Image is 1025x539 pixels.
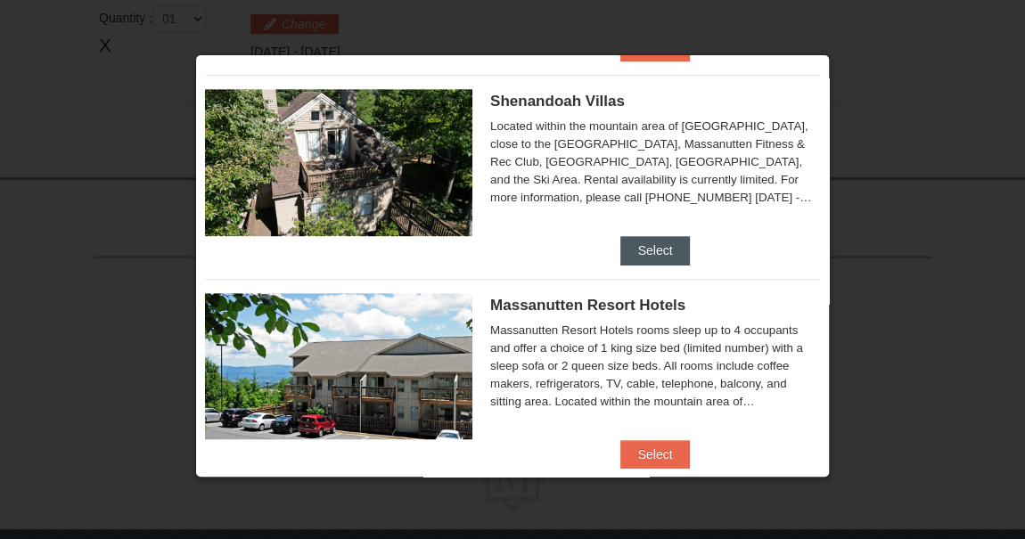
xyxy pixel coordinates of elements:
img: 19219019-2-e70bf45f.jpg [205,89,472,235]
div: Located within the mountain area of [GEOGRAPHIC_DATA], close to the [GEOGRAPHIC_DATA], Massanutte... [490,118,820,207]
span: Shenandoah Villas [490,93,625,110]
div: Massanutten Resort Hotels rooms sleep up to 4 occupants and offer a choice of 1 king size bed (li... [490,322,820,411]
span: Massanutten Resort Hotels [490,297,685,314]
img: 19219026-1-e3b4ac8e.jpg [205,293,472,439]
button: Select [620,440,691,469]
button: Select [620,236,691,265]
